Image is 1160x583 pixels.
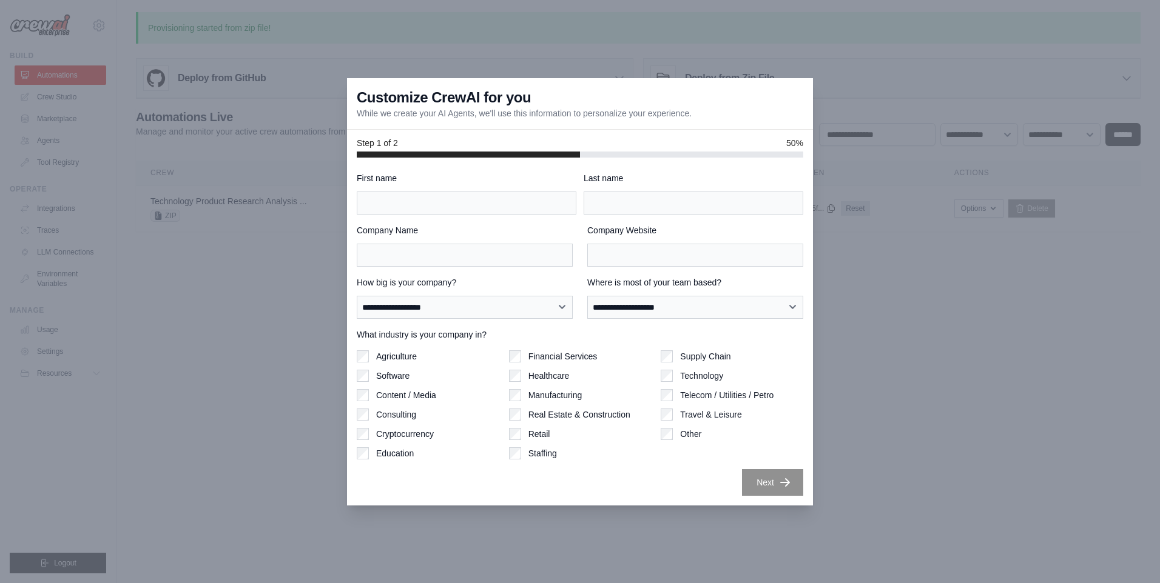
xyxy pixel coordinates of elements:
span: 50% [786,137,803,149]
span: Step 1 of 2 [357,137,398,149]
label: Content / Media [376,389,436,401]
label: Telecom / Utilities / Petro [680,389,774,401]
label: Consulting [376,408,416,421]
label: What industry is your company in? [357,328,803,341]
label: Real Estate & Construction [528,408,630,421]
label: Company Website [587,224,803,236]
label: Manufacturing [528,389,582,401]
label: Education [376,447,414,459]
label: Other [680,428,701,440]
label: Supply Chain [680,350,730,362]
label: First name [357,172,576,184]
p: While we create your AI Agents, we'll use this information to personalize your experience. [357,107,692,119]
label: Agriculture [376,350,417,362]
label: Healthcare [528,370,570,382]
label: Staffing [528,447,557,459]
label: Where is most of your team based? [587,276,803,288]
label: Financial Services [528,350,598,362]
label: Last name [584,172,803,184]
label: Travel & Leisure [680,408,741,421]
label: How big is your company? [357,276,573,288]
label: Company Name [357,224,573,236]
label: Cryptocurrency [376,428,434,440]
label: Technology [680,370,723,382]
button: Next [742,469,803,496]
label: Retail [528,428,550,440]
label: Software [376,370,410,382]
h3: Customize CrewAI for you [357,88,531,107]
